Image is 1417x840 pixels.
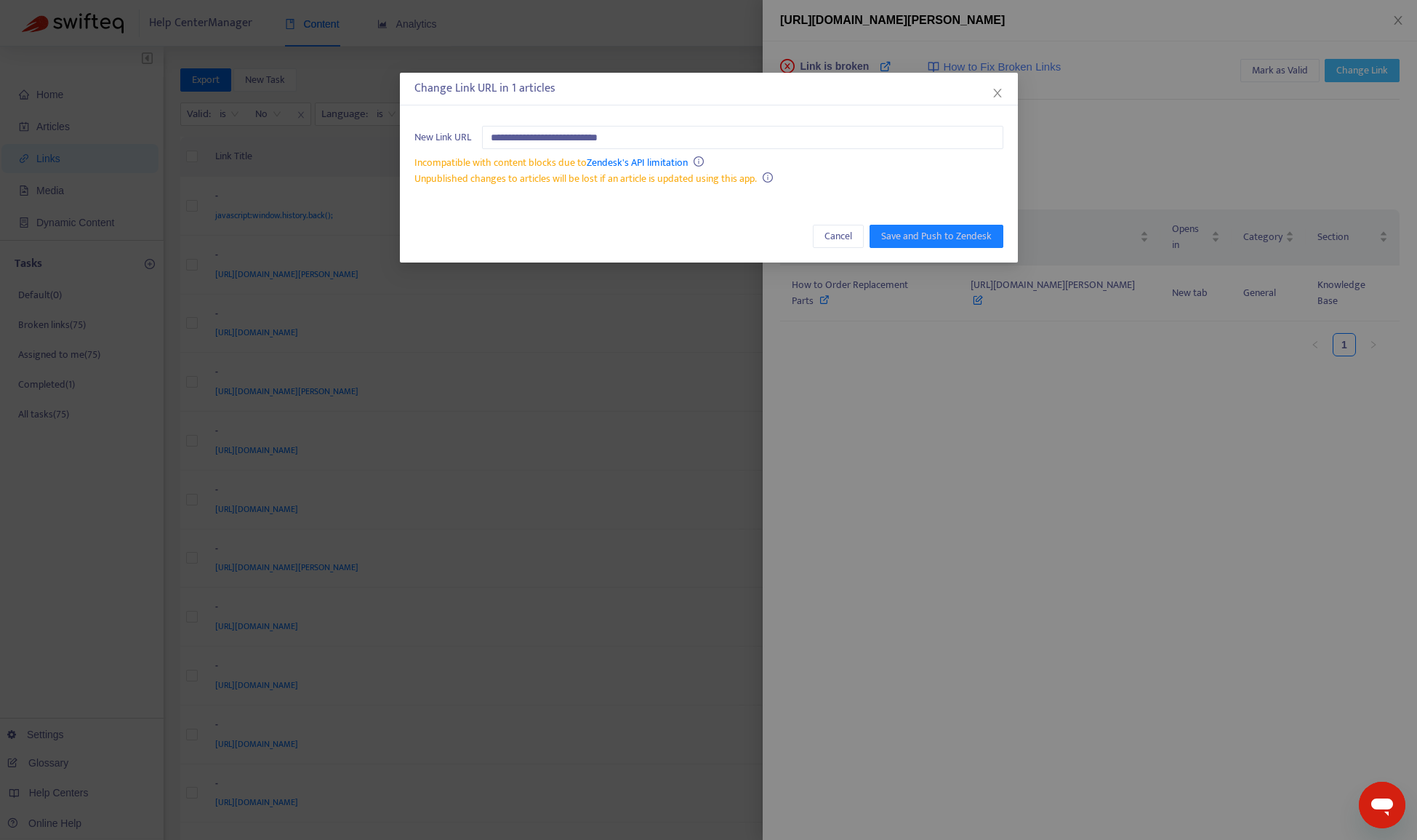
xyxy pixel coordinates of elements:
iframe: メッセージングウィンドウを開くボタン [1359,782,1405,828]
span: info-circle [693,156,703,167]
span: Cancel [824,228,852,244]
span: Unpublished changes to articles will be lost if an article is updated using this app. [414,170,757,187]
span: close [992,87,1003,99]
button: Save and Push to Zendesk [870,225,1003,248]
span: info-circle [762,172,772,183]
div: Change Link URL in 1 articles [414,80,1003,97]
span: New Link URL [414,129,471,145]
button: Cancel [813,225,864,248]
a: Zendesk's API limitation [587,154,688,171]
span: Incompatible with content blocks due to [414,154,688,171]
button: Close [990,85,1005,101]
